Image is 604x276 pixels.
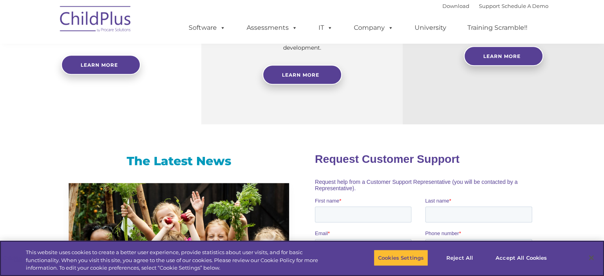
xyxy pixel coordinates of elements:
a: Software [181,20,233,36]
span: Phone number [110,85,144,91]
a: Training Scramble!! [459,20,535,36]
button: Reject All [435,249,484,266]
span: Learn More [483,53,521,59]
div: This website uses cookies to create a better user experience, provide statistics about user visit... [26,249,332,272]
a: Assessments [239,20,305,36]
a: Learn more [61,55,141,75]
a: Support [479,3,500,9]
span: Learn More [282,72,319,78]
a: Learn More [464,46,543,66]
a: University [407,20,454,36]
span: Last name [110,52,135,58]
button: Close [583,249,600,266]
a: Schedule A Demo [502,3,548,9]
button: Cookies Settings [374,249,428,266]
h3: The Latest News [69,153,289,169]
font: | [442,3,548,9]
a: Learn More [262,65,342,85]
a: Download [442,3,469,9]
a: Company [346,20,401,36]
span: Learn more [81,62,118,68]
button: Accept All Cookies [491,249,551,266]
a: IT [311,20,341,36]
img: ChildPlus by Procare Solutions [56,0,135,40]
